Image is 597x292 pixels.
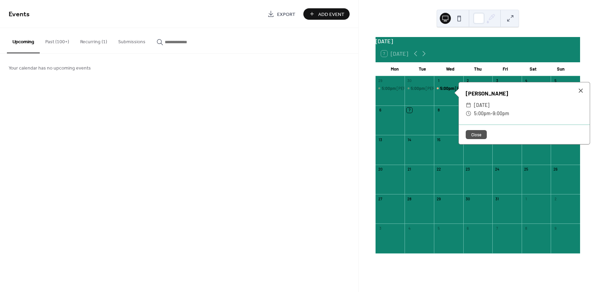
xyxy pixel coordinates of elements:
div: 29 [436,196,441,201]
div: ​ [466,109,471,118]
div: [PERSON_NAME] [397,85,428,91]
button: Submissions [113,28,151,53]
div: 4 [407,226,412,231]
div: 3 [494,78,500,83]
div: 1 [524,196,529,201]
div: 29 [378,78,383,83]
span: Events [9,8,30,21]
div: 1 [436,78,441,83]
div: 27 [378,196,383,201]
div: 26 [553,167,558,172]
div: Wed [436,62,464,76]
div: 8 [524,226,529,231]
div: Steve Balesteri [376,85,405,91]
span: Export [277,11,295,18]
span: [DATE] [474,101,490,109]
a: Export [262,8,301,20]
div: 2 [553,196,558,201]
div: 4 [524,78,529,83]
div: 6 [465,226,471,231]
div: 6 [378,108,383,113]
div: 30 [407,78,412,83]
div: 22 [436,167,441,172]
span: 5:00pm [440,85,455,91]
div: 25 [524,167,529,172]
div: Sat [519,62,547,76]
span: 5:00pm [411,85,426,91]
div: 2 [465,78,471,83]
span: 5:00pm [474,109,491,118]
button: Upcoming [7,28,40,53]
button: Close [466,130,487,139]
div: 14 [407,137,412,142]
div: 21 [407,167,412,172]
div: 5 [436,226,441,231]
div: 15 [436,137,441,142]
div: 30 [465,196,471,201]
div: 3 [378,226,383,231]
button: Add Event [303,8,350,20]
div: Fri [492,62,519,76]
div: 7 [494,226,500,231]
div: 31 [494,196,500,201]
div: Sun [547,62,575,76]
div: ​ [466,101,471,109]
div: Tony Rook [405,85,434,91]
div: Bryan Smith [434,85,463,91]
div: 8 [436,108,441,113]
div: 24 [494,167,500,172]
span: Add Event [318,11,344,18]
div: 20 [378,167,383,172]
div: 23 [465,167,471,172]
div: Thu [464,62,492,76]
div: Mon [381,62,409,76]
div: [DATE] [376,37,580,45]
div: [PERSON_NAME] [459,89,590,98]
div: Tue [409,62,436,76]
div: 13 [378,137,383,142]
span: 5:00pm [382,85,397,91]
button: Past (100+) [40,28,75,53]
div: [PERSON_NAME] [426,85,457,91]
span: 9:00pm [493,109,509,118]
div: 28 [407,196,412,201]
div: 7 [407,108,412,113]
span: Your calendar has no upcoming events [9,65,91,72]
span: - [491,109,493,118]
div: 5 [553,78,558,83]
div: 9 [553,226,558,231]
button: Recurring (1) [75,28,113,53]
